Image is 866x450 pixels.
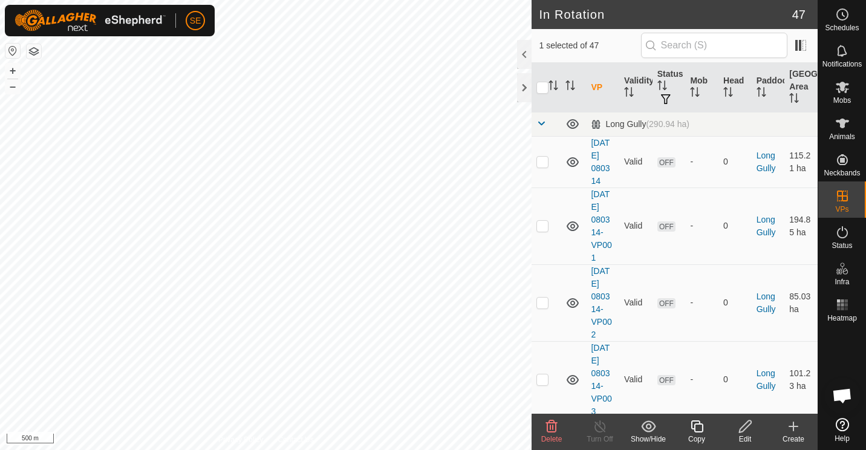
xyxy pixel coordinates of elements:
a: [DATE] 080314-VP002 [591,266,611,339]
td: 101.23 ha [784,341,818,418]
span: OFF [657,298,676,308]
p-sorticon: Activate to sort [657,82,667,92]
td: 85.03 ha [784,264,818,341]
p-sorticon: Activate to sort [624,89,634,99]
span: VPs [835,206,848,213]
a: Privacy Policy [218,434,264,445]
span: 1 selected of 47 [539,39,640,52]
div: Show/Hide [624,434,672,445]
div: Edit [721,434,769,445]
span: Infra [835,278,849,285]
p-sorticon: Activate to sort [789,95,799,105]
td: Valid [619,136,653,187]
td: 0 [718,187,752,264]
th: Validity [619,63,653,112]
div: Turn Off [576,434,624,445]
td: 0 [718,341,752,418]
span: Notifications [822,60,862,68]
div: - [690,296,714,309]
input: Search (S) [641,33,787,58]
button: – [5,79,20,94]
div: - [690,155,714,168]
td: 194.85 ha [784,187,818,264]
a: Long Gully [757,215,776,237]
span: 47 [792,5,806,24]
p-sorticon: Activate to sort [549,82,558,92]
td: 0 [718,264,752,341]
p-sorticon: Activate to sort [690,89,700,99]
p-sorticon: Activate to sort [723,89,733,99]
td: 115.21 ha [784,136,818,187]
th: [GEOGRAPHIC_DATA] Area [784,63,818,112]
th: Mob [685,63,718,112]
td: Valid [619,264,653,341]
button: Map Layers [27,44,41,59]
div: Copy [672,434,721,445]
th: Head [718,63,752,112]
td: 0 [718,136,752,187]
a: Long Gully [757,292,776,314]
img: Gallagher Logo [15,10,166,31]
th: VP [586,63,619,112]
span: Heatmap [827,315,857,322]
h2: In Rotation [539,7,792,22]
div: Long Gully [591,119,689,129]
th: Status [653,63,686,112]
button: Reset Map [5,44,20,58]
span: OFF [657,375,676,385]
div: Open chat [824,377,861,414]
a: Contact Us [278,434,313,445]
div: - [690,220,714,232]
td: Valid [619,341,653,418]
div: Create [769,434,818,445]
span: Schedules [825,24,859,31]
button: + [5,64,20,78]
span: Mobs [833,97,851,104]
span: OFF [657,221,676,232]
span: Neckbands [824,169,860,177]
a: [DATE] 080314 [591,138,610,186]
span: (290.94 ha) [646,119,689,129]
a: [DATE] 080314-VP003 [591,343,611,416]
span: Status [832,242,852,249]
span: Help [835,435,850,442]
a: Long Gully [757,368,776,391]
span: SE [190,15,201,27]
td: Valid [619,187,653,264]
span: Animals [829,133,855,140]
div: - [690,373,714,386]
a: Help [818,413,866,447]
p-sorticon: Activate to sort [757,89,766,99]
p-sorticon: Activate to sort [565,82,575,92]
span: OFF [657,157,676,168]
a: [DATE] 080314-VP001 [591,189,611,262]
a: Long Gully [757,151,776,173]
th: Paddock [752,63,785,112]
span: Delete [541,435,562,443]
